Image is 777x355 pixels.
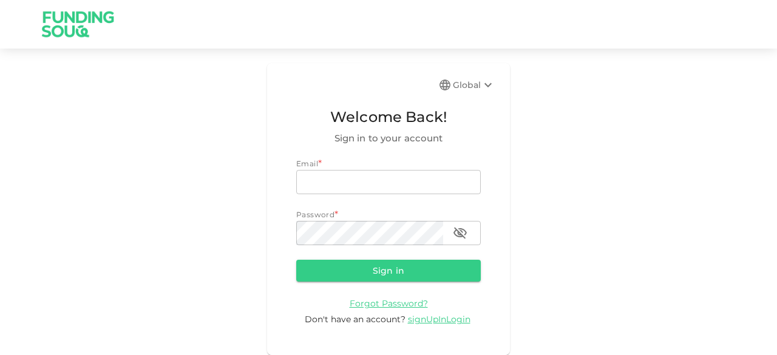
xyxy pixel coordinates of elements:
[350,298,428,309] span: Forgot Password?
[296,210,334,219] span: Password
[408,314,470,325] span: signUpInLogin
[350,297,428,309] a: Forgot Password?
[453,78,495,92] div: Global
[296,106,481,129] span: Welcome Back!
[305,314,405,325] span: Don't have an account?
[296,170,481,194] input: email
[296,221,443,245] input: password
[296,159,318,168] span: Email
[296,131,481,146] span: Sign in to your account
[296,260,481,282] button: Sign in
